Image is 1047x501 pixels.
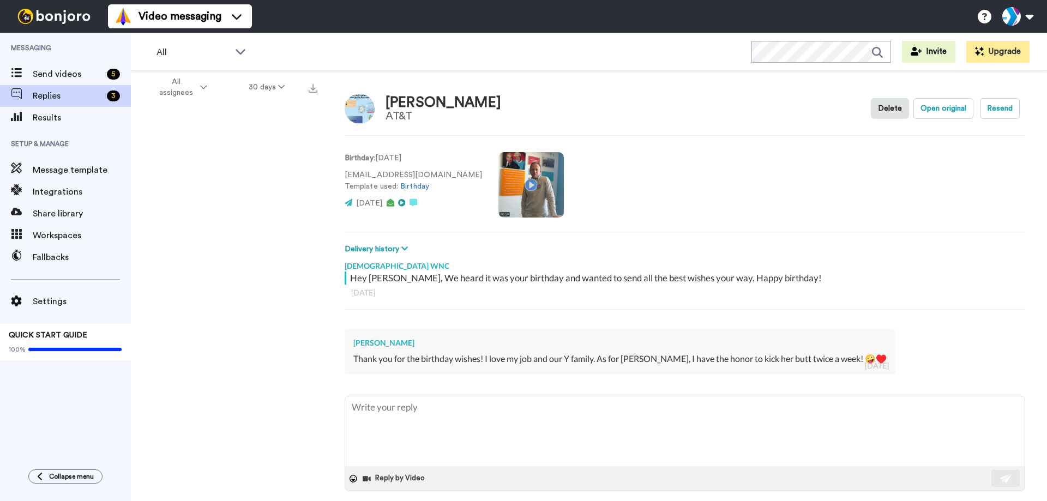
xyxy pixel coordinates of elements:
button: Invite [902,41,955,63]
span: Collapse menu [49,472,94,481]
img: bj-logo-header-white.svg [13,9,95,24]
span: Replies [33,89,103,102]
div: [DATE] [351,287,1019,298]
button: Reply by Video [362,470,428,487]
strong: Birthday [345,154,374,162]
span: Video messaging [139,9,221,24]
div: [PERSON_NAME] [386,95,501,111]
div: AT&T [386,110,501,122]
img: vm-color.svg [115,8,132,25]
span: QUICK START GUIDE [9,331,87,339]
button: 30 days [228,77,306,97]
span: Settings [33,295,131,308]
img: Image of Lynne Frady [345,94,375,124]
div: [DEMOGRAPHIC_DATA] WNC [345,255,1025,271]
button: Delete [871,98,909,119]
button: Open original [913,98,973,119]
span: Fallbacks [33,251,131,264]
span: Workspaces [33,229,131,242]
span: [DATE] [356,200,382,207]
span: Send videos [33,68,103,81]
span: Message template [33,164,131,177]
span: Share library [33,207,131,220]
p: : [DATE] [345,153,482,164]
button: Resend [980,98,1020,119]
div: 5 [107,69,120,80]
span: All assignees [154,76,198,98]
a: Birthday [400,183,429,190]
span: Integrations [33,185,131,198]
p: [EMAIL_ADDRESS][DOMAIN_NAME] Template used: [345,170,482,192]
button: Collapse menu [28,469,103,484]
span: All [157,46,230,59]
img: export.svg [309,84,317,93]
div: 3 [107,90,120,101]
div: Thank you for the birthday wishes! I love my job and our Y family. As for [PERSON_NAME], I have t... [353,353,887,365]
button: Upgrade [966,41,1030,63]
div: [DATE] [865,360,889,371]
img: send-white.svg [1000,474,1012,483]
button: All assignees [133,72,228,102]
span: Results [33,111,131,124]
div: [PERSON_NAME] [353,337,887,348]
button: Export all results that match these filters now. [305,79,321,95]
div: Hey [PERSON_NAME], We heard it was your birthday and wanted to send all the best wishes your way.... [350,271,1022,285]
span: 100% [9,345,26,354]
button: Delivery history [345,243,411,255]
